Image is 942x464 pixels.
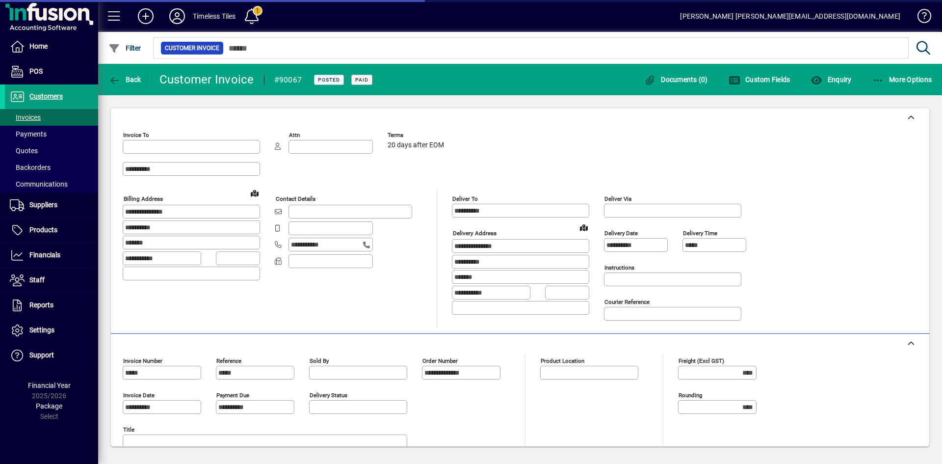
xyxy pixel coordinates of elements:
[729,76,790,83] span: Custom Fields
[289,132,300,138] mat-label: Attn
[310,357,329,364] mat-label: Sold by
[422,357,458,364] mat-label: Order number
[642,71,710,88] button: Documents (0)
[29,201,57,209] span: Suppliers
[679,392,702,399] mat-label: Rounding
[541,357,584,364] mat-label: Product location
[5,109,98,126] a: Invoices
[193,8,235,24] div: Timeless Tiles
[10,113,41,121] span: Invoices
[29,67,43,75] span: POS
[29,351,54,359] span: Support
[29,42,48,50] span: Home
[108,76,141,83] span: Back
[165,43,219,53] span: Customer Invoice
[123,426,134,433] mat-label: Title
[29,276,45,284] span: Staff
[10,164,51,171] span: Backorders
[388,141,444,149] span: 20 days after EOM
[5,293,98,318] a: Reports
[106,39,144,57] button: Filter
[5,218,98,243] a: Products
[604,299,650,305] mat-label: Courier Reference
[29,251,60,259] span: Financials
[808,71,854,88] button: Enquiry
[29,301,53,309] span: Reports
[644,76,708,83] span: Documents (0)
[123,392,155,399] mat-label: Invoice date
[10,147,38,155] span: Quotes
[5,343,98,368] a: Support
[5,159,98,176] a: Backorders
[36,402,62,410] span: Package
[5,59,98,84] a: POS
[683,230,717,237] mat-label: Delivery time
[811,76,851,83] span: Enquiry
[247,185,262,201] a: View on map
[872,76,932,83] span: More Options
[5,34,98,59] a: Home
[106,71,144,88] button: Back
[604,264,634,271] mat-label: Instructions
[10,180,68,188] span: Communications
[108,44,141,52] span: Filter
[318,77,340,83] span: Posted
[5,268,98,293] a: Staff
[604,195,631,202] mat-label: Deliver via
[29,92,63,100] span: Customers
[310,392,347,399] mat-label: Delivery status
[5,318,98,343] a: Settings
[355,77,368,83] span: Paid
[29,226,57,234] span: Products
[98,71,152,88] app-page-header-button: Back
[679,357,724,364] mat-label: Freight (excl GST)
[5,193,98,218] a: Suppliers
[29,326,54,334] span: Settings
[216,392,249,399] mat-label: Payment due
[10,130,47,138] span: Payments
[159,72,254,87] div: Customer Invoice
[5,176,98,192] a: Communications
[910,2,930,34] a: Knowledge Base
[5,142,98,159] a: Quotes
[680,8,900,24] div: [PERSON_NAME] [PERSON_NAME][EMAIL_ADDRESS][DOMAIN_NAME]
[216,357,241,364] mat-label: Reference
[576,219,592,235] a: View on map
[161,7,193,25] button: Profile
[274,72,302,88] div: #90067
[5,126,98,142] a: Payments
[5,243,98,268] a: Financials
[388,132,446,138] span: Terms
[870,71,935,88] button: More Options
[123,357,162,364] mat-label: Invoice number
[726,71,793,88] button: Custom Fields
[123,132,149,138] mat-label: Invoice To
[604,230,638,237] mat-label: Delivery date
[452,195,478,202] mat-label: Deliver To
[28,382,71,389] span: Financial Year
[130,7,161,25] button: Add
